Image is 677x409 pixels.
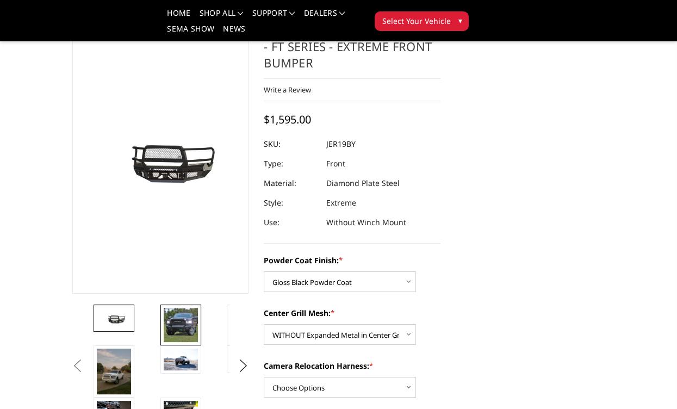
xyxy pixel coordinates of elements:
[70,358,86,374] button: Previous
[72,22,249,294] a: 2019-2025 Ram 2500-3500 - FT Series - Extreme Front Bumper
[264,255,440,266] label: Powder Coat Finish:
[97,310,131,326] img: 2019-2025 Ram 2500-3500 - FT Series - Extreme Front Bumper
[264,22,440,79] h1: [DATE]-[DATE] Ram 2500-3500 - FT Series - Extreme Front Bumper
[382,15,450,27] span: Select Your Vehicle
[458,15,462,26] span: ▾
[264,154,318,173] dt: Type:
[167,9,190,25] a: Home
[264,307,440,319] label: Center Grill Mesh:
[264,134,318,154] dt: SKU:
[235,358,251,374] button: Next
[326,213,406,232] dd: Without Winch Mount
[326,134,356,154] dd: JER19BY
[264,85,311,95] a: Write a Review
[167,25,214,41] a: SEMA Show
[252,9,295,25] a: Support
[375,11,469,31] button: Select Your Vehicle
[97,349,131,394] img: 2019-2025 Ram 2500-3500 - FT Series - Extreme Front Bumper
[164,349,198,370] img: 2019-2025 Ram 2500-3500 - FT Series - Extreme Front Bumper
[326,154,345,173] dd: Front
[623,357,677,409] iframe: Chat Widget
[223,25,245,41] a: News
[264,213,318,232] dt: Use:
[304,9,345,25] a: Dealers
[326,173,400,193] dd: Diamond Plate Steel
[264,193,318,213] dt: Style:
[264,173,318,193] dt: Material:
[264,112,311,127] span: $1,595.00
[264,360,440,371] label: Camera Relocation Harness:
[200,9,244,25] a: shop all
[326,193,356,213] dd: Extreme
[164,308,198,342] img: 2019-2025 Ram 2500-3500 - FT Series - Extreme Front Bumper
